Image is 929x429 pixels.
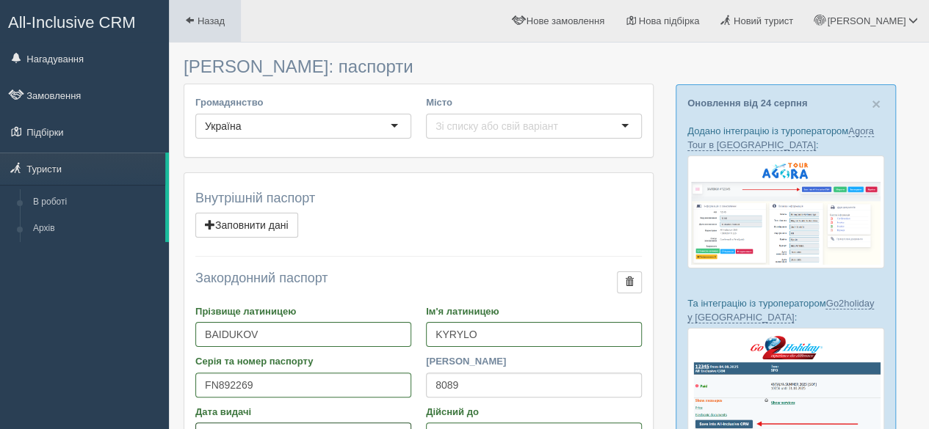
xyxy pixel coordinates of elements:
a: В роботі [26,189,165,216]
p: Додано інтеграцію із туроператором : [687,124,884,152]
button: Close [872,96,881,111]
h3: [PERSON_NAME]: паспорти [184,57,654,76]
a: Оновлення від 24 серпня [687,98,807,109]
span: Назад [198,15,225,26]
input: Зі списку або свій варіант [435,119,564,133]
span: All-Inclusive CRM [8,13,136,32]
label: Дійсний до [426,405,642,419]
label: Ім'я латиницею [426,304,642,318]
h4: Внутрішній паспорт [195,191,642,206]
p: Та інтеграцію із туроператором : [687,296,884,324]
label: Місто [426,95,642,109]
label: Дата видачі [195,405,411,419]
span: Нове замовлення [527,15,604,26]
a: Agora Tour в [GEOGRAPHIC_DATA] [687,125,874,151]
label: [PERSON_NAME] [426,354,642,368]
label: Серія та номер паспорту [195,354,411,368]
div: Україна [205,119,241,133]
span: [PERSON_NAME] [827,15,905,26]
h4: Закордонний паспорт [195,271,642,297]
label: Прізвище латиницею [195,304,411,318]
img: agora-tour-%D0%B7%D0%B0%D1%8F%D0%B2%D0%BA%D0%B8-%D1%81%D1%80%D0%BC-%D0%B4%D0%BB%D1%8F-%D1%82%D1%8... [687,155,884,268]
label: Громадянство [195,95,411,109]
a: Архів [26,216,165,242]
span: Нова підбірка [639,15,700,26]
a: All-Inclusive CRM [1,1,168,41]
a: Go2holiday у [GEOGRAPHIC_DATA] [687,298,874,323]
span: × [872,95,881,112]
button: Заповнити дані [195,213,298,238]
span: Новий турист [734,15,793,26]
